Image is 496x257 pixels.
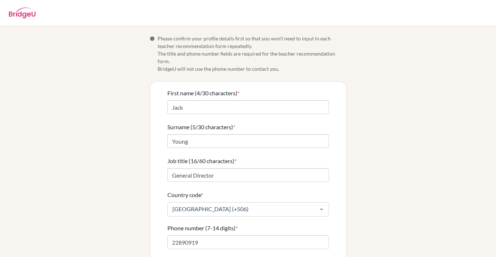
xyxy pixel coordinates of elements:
[167,224,238,232] label: Phone number (7-14 digits)
[158,35,347,73] span: Please confirm your profile details first so that you won’t need to input in each teacher recomme...
[167,168,329,182] input: Enter your job title
[167,134,329,148] input: Enter your surname
[167,235,329,249] input: Enter your number
[9,8,36,18] img: BridgeU logo
[167,157,237,165] label: Job title (16/60 characters)
[167,100,329,114] input: Enter your first name
[167,89,240,97] label: First name (4/30 characters)
[150,36,155,41] span: Info
[171,205,314,213] span: [GEOGRAPHIC_DATA] (+506)
[167,191,203,199] label: Country code
[167,123,235,131] label: Surname (5/30 characters)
